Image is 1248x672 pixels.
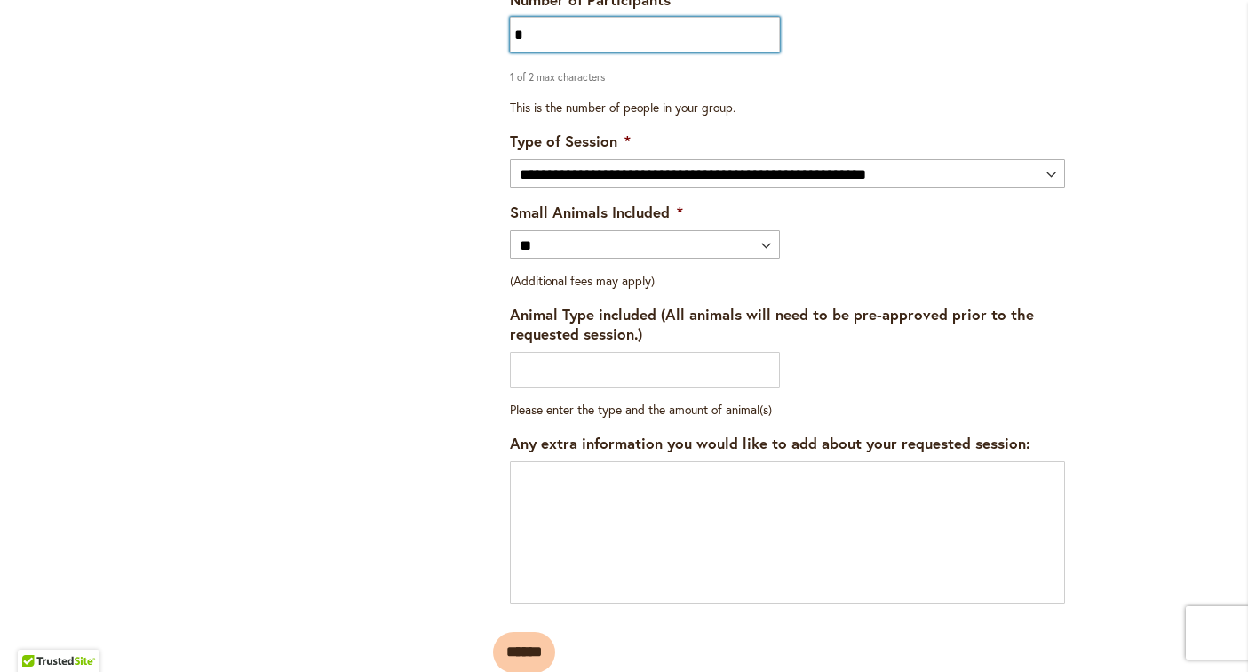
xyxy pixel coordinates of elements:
[510,203,683,222] label: Small Animals Included
[510,56,1021,85] div: 1 of 2 max characters
[510,85,1065,116] div: This is the number of people in your group.
[510,259,1065,290] div: (Additional fees may apply)
[510,388,1065,419] div: Please enter the type and the amount of animal(s)
[510,434,1030,453] label: Any extra information you would like to add about your requested session:
[510,305,1065,344] label: Animal Type included (All animals will need to be pre-approved prior to the requested session.)
[510,132,631,151] label: Type of Session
